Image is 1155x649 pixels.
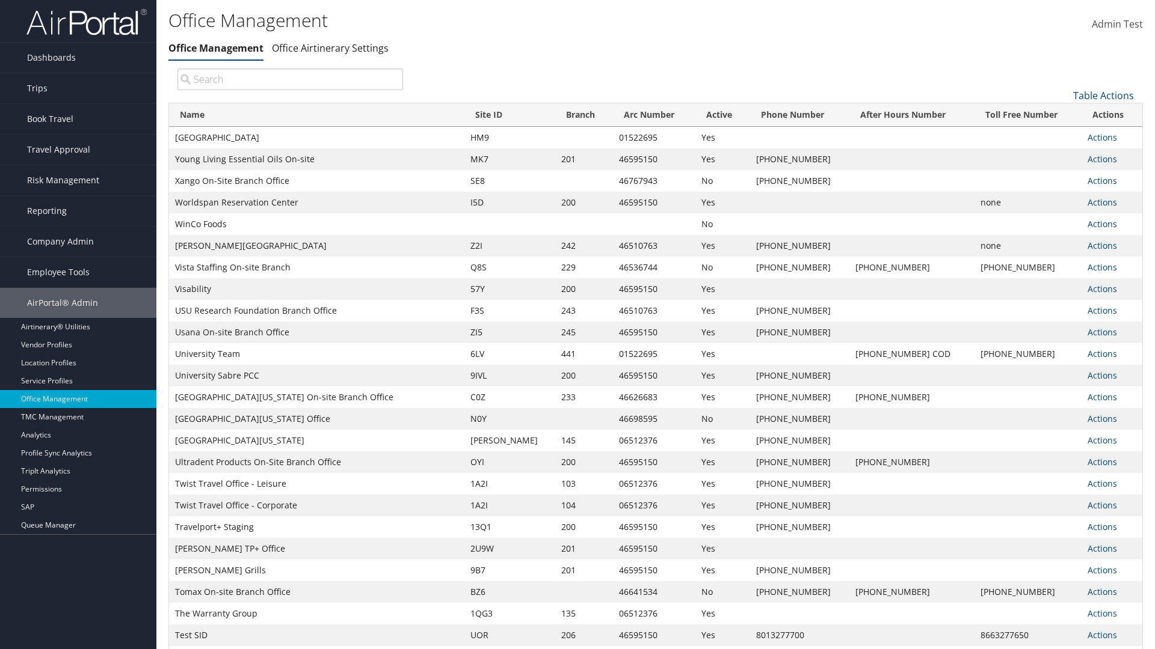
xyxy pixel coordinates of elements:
[1088,499,1117,511] a: Actions
[169,192,464,213] td: Worldspan Reservation Center
[464,192,555,213] td: I5D
[750,170,849,192] td: [PHONE_NUMBER]
[555,278,613,300] td: 200
[695,148,750,170] td: Yes
[464,559,555,581] td: 9B7
[555,495,613,516] td: 104
[975,192,1082,213] td: none
[27,257,90,287] span: Employee Tools
[1073,89,1134,102] a: Table Actions
[1088,478,1117,489] a: Actions
[849,386,975,408] td: [PHONE_NUMBER]
[975,624,1082,646] td: 8663277650
[464,127,555,148] td: HM9
[613,321,695,343] td: 46595150
[555,192,613,213] td: 200
[695,495,750,516] td: Yes
[555,538,613,559] td: 201
[1088,456,1117,468] a: Actions
[555,300,613,321] td: 243
[169,170,464,192] td: Xango On-Site Branch Office
[464,473,555,495] td: 1A2I
[27,288,98,318] span: AirPortal® Admin
[464,624,555,646] td: UOR
[750,386,849,408] td: [PHONE_NUMBER]
[464,581,555,603] td: BZ6
[169,103,464,127] th: Name: activate to sort column ascending
[695,278,750,300] td: Yes
[613,430,695,451] td: 06512376
[750,516,849,538] td: [PHONE_NUMBER]
[464,103,555,127] th: Site ID: activate to sort column ascending
[695,170,750,192] td: No
[1088,261,1117,273] a: Actions
[849,103,975,127] th: After Hours Number: activate to sort column ascending
[695,257,750,278] td: No
[695,321,750,343] td: Yes
[695,408,750,430] td: No
[613,386,695,408] td: 46626683
[1092,6,1143,43] a: Admin Test
[613,516,695,538] td: 46595150
[613,103,695,127] th: Arc Number: activate to sort column ascending
[169,235,464,257] td: [PERSON_NAME][GEOGRAPHIC_DATA]
[613,603,695,624] td: 06512376
[1088,413,1117,424] a: Actions
[750,300,849,321] td: [PHONE_NUMBER]
[555,603,613,624] td: 135
[464,495,555,516] td: 1A2I
[750,473,849,495] td: [PHONE_NUMBER]
[555,451,613,473] td: 200
[464,408,555,430] td: N0Y
[27,73,48,103] span: Trips
[1088,564,1117,576] a: Actions
[27,104,73,134] span: Book Travel
[695,343,750,365] td: Yes
[1088,348,1117,359] a: Actions
[613,408,695,430] td: 46698595
[1088,132,1117,143] a: Actions
[555,148,613,170] td: 201
[464,538,555,559] td: 2U9W
[975,103,1082,127] th: Toll Free Number: activate to sort column ascending
[750,451,849,473] td: [PHONE_NUMBER]
[1088,370,1117,381] a: Actions
[169,278,464,300] td: Visability
[613,538,695,559] td: 46595150
[750,321,849,343] td: [PHONE_NUMBER]
[1092,17,1143,31] span: Admin Test
[975,343,1082,365] td: [PHONE_NUMBER]
[750,257,849,278] td: [PHONE_NUMBER]
[27,196,67,226] span: Reporting
[555,257,613,278] td: 229
[750,408,849,430] td: [PHONE_NUMBER]
[464,451,555,473] td: OYI
[1088,326,1117,338] a: Actions
[849,257,975,278] td: [PHONE_NUMBER]
[613,300,695,321] td: 46510763
[849,581,975,603] td: [PHONE_NUMBER]
[1088,586,1117,597] a: Actions
[750,103,849,127] th: Phone Number: activate to sort column ascending
[750,148,849,170] td: [PHONE_NUMBER]
[169,473,464,495] td: Twist Travel Office - Leisure
[27,165,99,195] span: Risk Management
[750,365,849,386] td: [PHONE_NUMBER]
[613,624,695,646] td: 46595150
[613,343,695,365] td: 01522695
[26,8,147,36] img: airportal-logo.png
[168,41,263,55] a: Office Management
[27,227,94,257] span: Company Admin
[555,559,613,581] td: 201
[750,495,849,516] td: [PHONE_NUMBER]
[613,170,695,192] td: 46767943
[695,538,750,559] td: Yes
[695,300,750,321] td: Yes
[695,386,750,408] td: Yes
[695,430,750,451] td: Yes
[695,127,750,148] td: Yes
[1088,629,1117,641] a: Actions
[613,148,695,170] td: 46595150
[464,148,555,170] td: MK7
[169,451,464,473] td: Ultradent Products On-Site Branch Office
